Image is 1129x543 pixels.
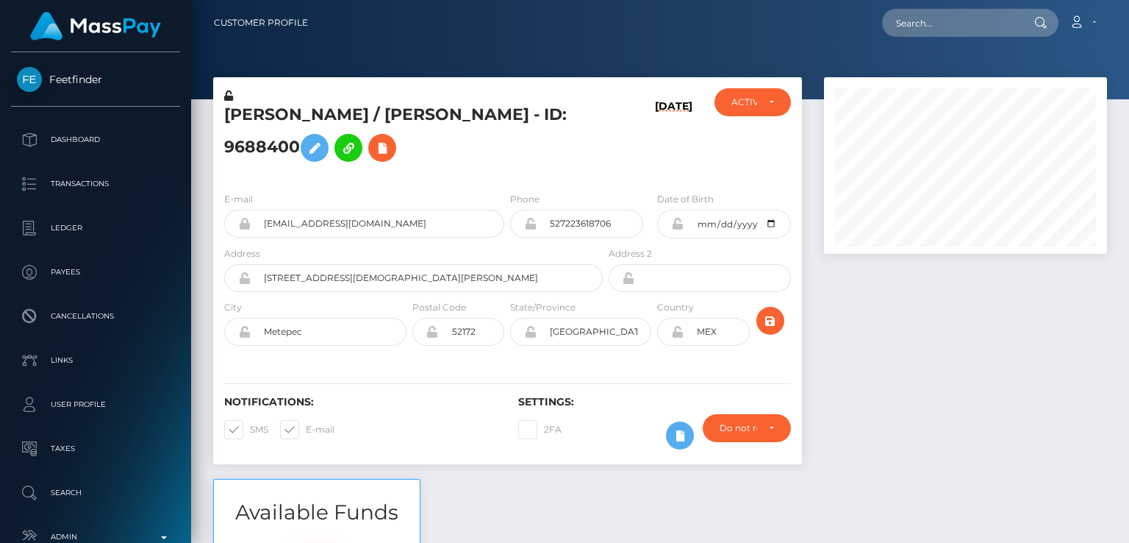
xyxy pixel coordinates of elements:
[224,396,496,408] h6: Notifications:
[17,67,42,92] img: Feetfinder
[11,475,180,511] a: Search
[657,301,694,314] label: Country
[17,349,174,372] p: Links
[17,173,174,195] p: Transactions
[11,210,180,246] a: Ledger
[17,394,174,416] p: User Profile
[17,261,174,283] p: Payees
[11,430,180,467] a: Taxes
[412,301,466,314] label: Postal Code
[224,420,268,439] label: SMS
[17,482,174,504] p: Search
[11,342,180,379] a: Links
[280,420,334,439] label: E-mail
[17,305,174,327] p: Cancellations
[720,422,757,434] div: Do not require
[30,12,161,40] img: MassPay Logo
[224,193,253,206] label: E-mail
[11,386,180,423] a: User Profile
[731,96,756,108] div: ACTIVE
[214,7,308,38] a: Customer Profile
[11,121,180,158] a: Dashboard
[510,301,576,314] label: State/Province
[882,9,1020,37] input: Search...
[17,217,174,239] p: Ledger
[518,420,562,439] label: 2FA
[214,498,420,527] h3: Available Funds
[11,73,180,86] span: Feetfinder
[518,396,790,408] h6: Settings:
[11,298,180,335] a: Cancellations
[703,414,791,442] button: Do not require
[510,193,540,206] label: Phone
[11,254,180,291] a: Payees
[657,193,714,206] label: Date of Birth
[714,88,790,116] button: ACTIVE
[11,166,180,202] a: Transactions
[224,104,595,169] h5: [PERSON_NAME] / [PERSON_NAME] - ID: 9688400
[224,301,242,314] label: City
[17,129,174,151] p: Dashboard
[655,100,692,174] h6: [DATE]
[609,247,652,260] label: Address 2
[224,247,260,260] label: Address
[17,438,174,460] p: Taxes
